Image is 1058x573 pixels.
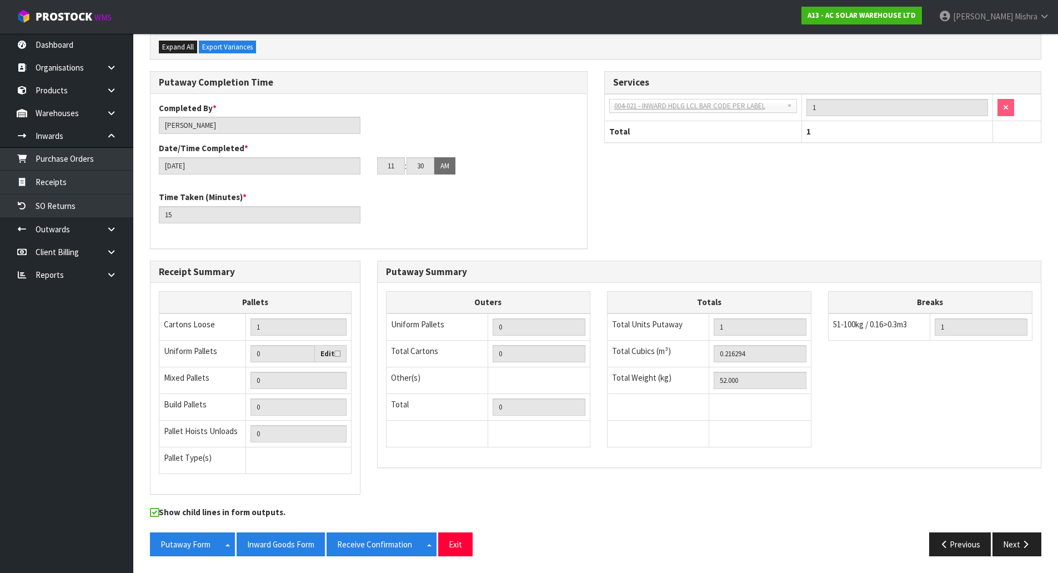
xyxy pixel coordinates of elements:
[320,348,340,360] label: Edit
[250,398,347,416] input: Manual
[493,345,585,362] input: OUTERS TOTAL = CTN
[250,345,315,362] input: Uniform Pallets
[159,394,246,421] td: Build Pallets
[159,102,217,114] label: Completed By
[150,506,285,521] label: Show child lines in form outputs.
[150,532,221,556] button: Putaway Form
[159,191,247,203] label: Time Taken (Minutes)
[607,340,709,367] td: Total Cubics (m³)
[36,9,92,24] span: ProStock
[614,99,782,113] span: 004-021 - INWARD HDLG LCL BAR CODE PER LABEL
[159,421,246,447] td: Pallet Hoists Unloads
[613,77,1033,88] h3: Services
[159,447,246,474] td: Pallet Type(s)
[438,532,473,556] button: Exit
[327,532,423,556] button: Receive Confirmation
[1015,11,1037,22] span: Mishra
[159,206,360,223] input: Time Taken
[386,267,1032,277] h3: Putaway Summary
[386,367,488,393] td: Other(s)
[607,367,709,393] td: Total Weight (kg)
[386,313,488,341] td: Uniform Pallets
[250,372,347,389] input: Manual
[250,318,347,336] input: Manual
[828,292,1032,313] th: Breaks
[992,532,1041,556] button: Next
[607,292,811,313] th: Totals
[159,77,579,88] h3: Putaway Completion Time
[159,157,360,175] input: Date/Time completed
[159,292,352,313] th: Pallets
[377,157,405,175] input: HH
[801,7,922,24] a: A13 - AC SOLAR WAREHOUSE LTD
[434,157,455,175] button: AM
[605,121,802,142] th: Total
[237,532,325,556] button: Inward Goods Form
[833,319,907,330] span: 51-100kg / 0.16>0.3m3
[386,292,590,313] th: Outers
[17,9,31,23] img: cube-alt.png
[386,393,488,420] td: Total
[162,42,194,52] span: Expand All
[159,41,197,54] button: Expand All
[405,157,407,175] td: :
[159,267,352,277] h3: Receipt Summary
[199,41,256,54] button: Export Variances
[407,157,434,175] input: MM
[493,318,585,336] input: UNIFORM P LINES
[159,142,248,154] label: Date/Time Completed
[806,126,811,137] span: 1
[808,11,916,20] strong: A13 - AC SOLAR WAREHOUSE LTD
[929,532,991,556] button: Previous
[953,11,1013,22] span: [PERSON_NAME]
[94,12,112,23] small: WMS
[159,367,246,394] td: Mixed Pallets
[159,340,246,367] td: Uniform Pallets
[250,425,347,442] input: UNIFORM P + MIXED P + BUILD P
[386,340,488,367] td: Total Cartons
[493,398,585,416] input: TOTAL PACKS
[607,313,709,341] td: Total Units Putaway
[159,313,246,341] td: Cartons Loose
